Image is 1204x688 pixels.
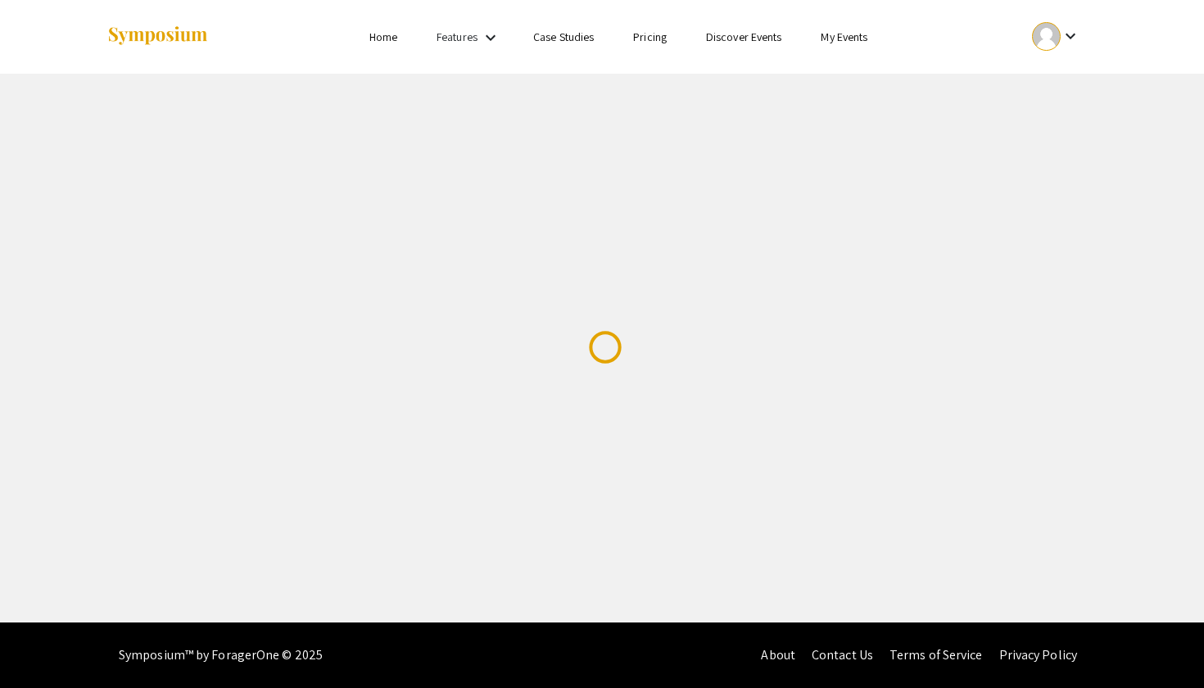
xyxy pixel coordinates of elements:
[437,29,478,44] a: Features
[533,29,594,44] a: Case Studies
[812,646,873,663] a: Contact Us
[1061,26,1080,46] mat-icon: Expand account dropdown
[706,29,782,44] a: Discover Events
[106,25,209,48] img: Symposium by ForagerOne
[633,29,667,44] a: Pricing
[999,646,1077,663] a: Privacy Policy
[1015,18,1098,55] button: Expand account dropdown
[369,29,397,44] a: Home
[889,646,983,663] a: Terms of Service
[119,622,323,688] div: Symposium™ by ForagerOne © 2025
[481,28,500,48] mat-icon: Expand Features list
[821,29,867,44] a: My Events
[1134,614,1192,676] iframe: Chat
[761,646,795,663] a: About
